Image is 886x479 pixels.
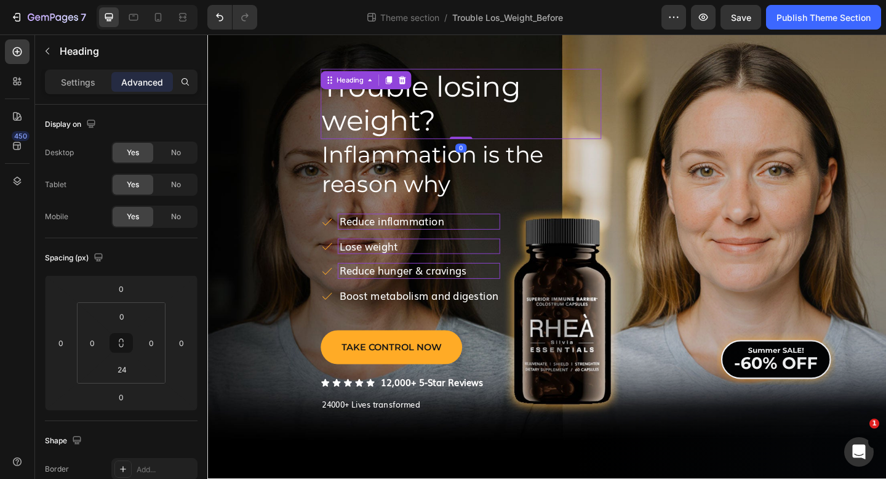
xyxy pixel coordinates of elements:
[60,44,193,58] p: Heading
[45,464,69,475] div: Border
[124,116,365,178] span: Inflammation is the reason why
[121,76,163,89] p: Advanced
[127,211,139,222] span: Yes
[142,334,161,352] input: 0px
[127,147,139,158] span: Yes
[110,360,134,379] input: xl
[45,179,66,190] div: Tablet
[45,250,106,267] div: Spacing (px)
[207,34,886,479] iframe: Design area
[731,12,751,23] span: Save
[142,222,318,239] div: Rich Text Editor. Editing area: main
[188,371,300,386] strong: 12,000+ 5-Star Reviews
[452,11,563,24] span: Trouble Los_Weight_Before
[127,179,139,190] span: Yes
[109,280,134,298] input: 0
[776,11,871,24] div: Publish Theme Section
[142,249,318,266] div: Rich Text Editor. Editing area: main
[766,5,881,30] button: Publish Theme Section
[109,388,134,406] input: 0
[45,211,68,222] div: Mobile
[171,147,181,158] span: No
[171,211,181,222] span: No
[123,322,277,359] a: Take Control Now
[83,334,102,352] input: 0px
[269,119,282,129] div: 0
[45,433,84,449] div: Shape
[720,5,761,30] button: Save
[554,324,683,382] img: Summer_SALE_long-01.svg
[61,76,95,89] p: Settings
[12,131,30,141] div: 450
[45,116,98,133] div: Display on
[171,179,181,190] span: No
[143,278,316,291] p: Boost metabolism and digestion
[5,5,92,30] button: 7
[81,10,86,25] p: 7
[146,332,255,350] p: Take Control Now
[142,195,318,212] div: Rich Text Editor. Editing area: main
[844,437,874,467] iframe: Intercom live chat
[142,276,318,293] div: Rich Text Editor. Editing area: main
[869,419,879,429] span: 1
[444,11,447,24] span: /
[378,11,442,24] span: Theme section
[207,5,257,30] div: Undo/Redo
[143,251,316,264] p: Reduce hunger & cravings
[110,307,134,326] input: 0px
[143,197,316,211] p: Reduce inflammation
[124,395,427,411] p: 24000+ Lives transformed
[172,334,191,352] input: 0
[143,224,316,238] p: Lose weight
[52,334,70,352] input: 0
[45,147,74,158] div: Desktop
[137,464,194,475] div: Add...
